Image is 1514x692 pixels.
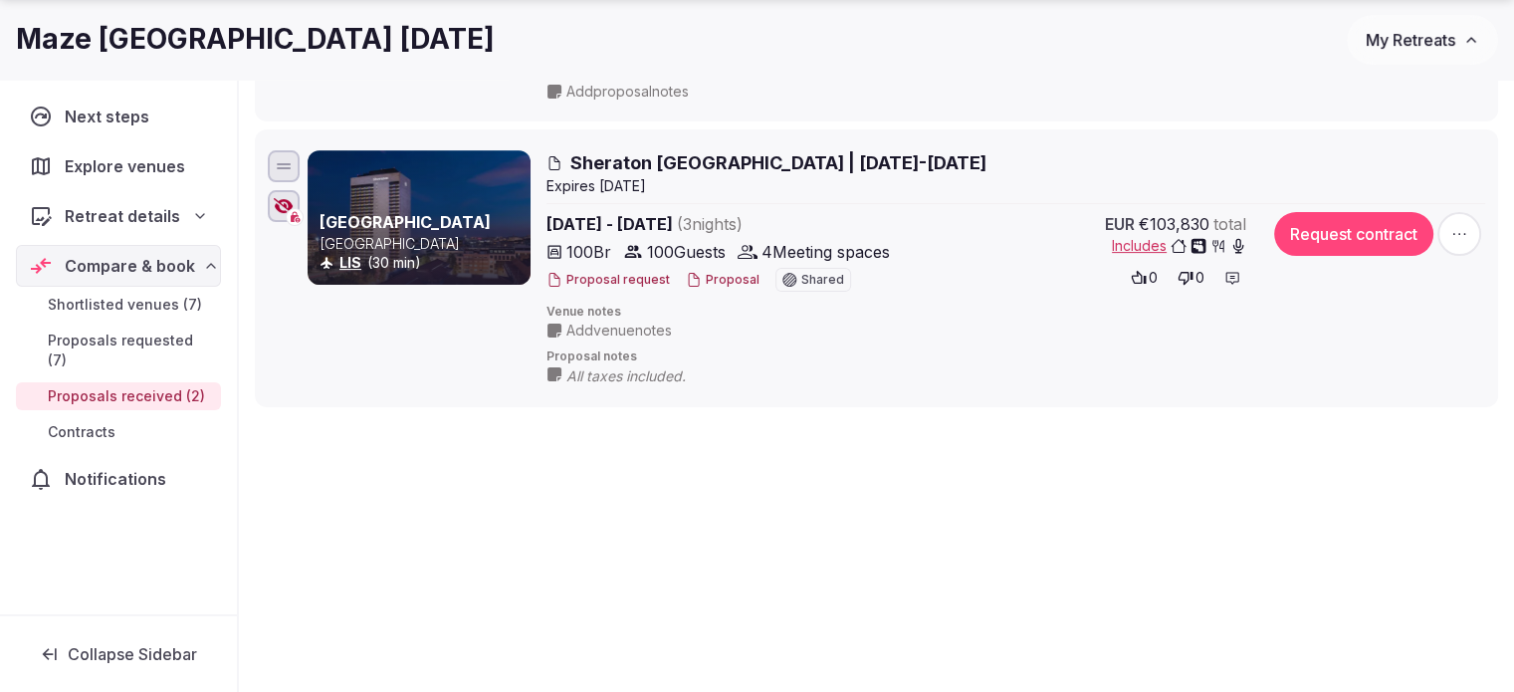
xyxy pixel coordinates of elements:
a: [GEOGRAPHIC_DATA] [320,212,491,232]
span: [DATE] - [DATE] [546,212,897,236]
span: Contracts [48,422,115,442]
span: Add proposal notes [566,82,689,102]
button: 0 [1125,264,1164,292]
a: Next steps [16,96,221,137]
span: Venue notes [546,304,1485,321]
div: (30 min) [320,253,527,273]
span: Notifications [65,467,174,491]
span: Next steps [65,105,157,128]
a: Notifications [16,458,221,500]
span: Shortlisted venues (7) [48,295,202,315]
button: 0 [1172,264,1210,292]
span: EUR [1105,212,1135,236]
a: Proposals requested (7) [16,327,221,374]
button: LIS [339,253,361,273]
span: Explore venues [65,154,193,178]
button: Proposal [686,272,759,289]
div: Expire s [DATE] [546,176,1485,196]
span: €103,830 [1139,212,1209,236]
a: Shortlisted venues (7) [16,291,221,319]
button: My Retreats [1347,15,1498,65]
span: My Retreats [1366,30,1455,50]
span: Compare & book [65,254,195,278]
span: Retreat details [65,204,180,228]
span: Add venue notes [566,321,672,341]
span: Proposal notes [546,348,1485,365]
a: Proposals received (2) [16,382,221,410]
button: Proposal request [546,272,670,289]
p: [GEOGRAPHIC_DATA] [320,234,527,254]
a: Explore venues [16,145,221,187]
span: All taxes included. [566,366,726,386]
span: Shared [801,274,844,286]
span: Proposals received (2) [48,386,205,406]
span: Proposals requested (7) [48,331,213,370]
span: 100 Guests [647,240,726,264]
span: 100 Br [566,240,611,264]
span: 0 [1195,268,1204,288]
span: Sheraton [GEOGRAPHIC_DATA] | [DATE]-[DATE] [570,150,986,175]
span: Collapse Sidebar [68,644,197,664]
button: Collapse Sidebar [16,632,221,676]
button: Includes [1112,236,1246,256]
span: total [1213,212,1246,236]
button: Request contract [1274,212,1433,256]
span: ( 3 night s ) [677,214,743,234]
h1: Maze [GEOGRAPHIC_DATA] [DATE] [16,20,495,59]
span: 0 [1149,268,1158,288]
a: LIS [339,254,361,271]
span: 4 Meeting spaces [761,240,890,264]
a: Contracts [16,418,221,446]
